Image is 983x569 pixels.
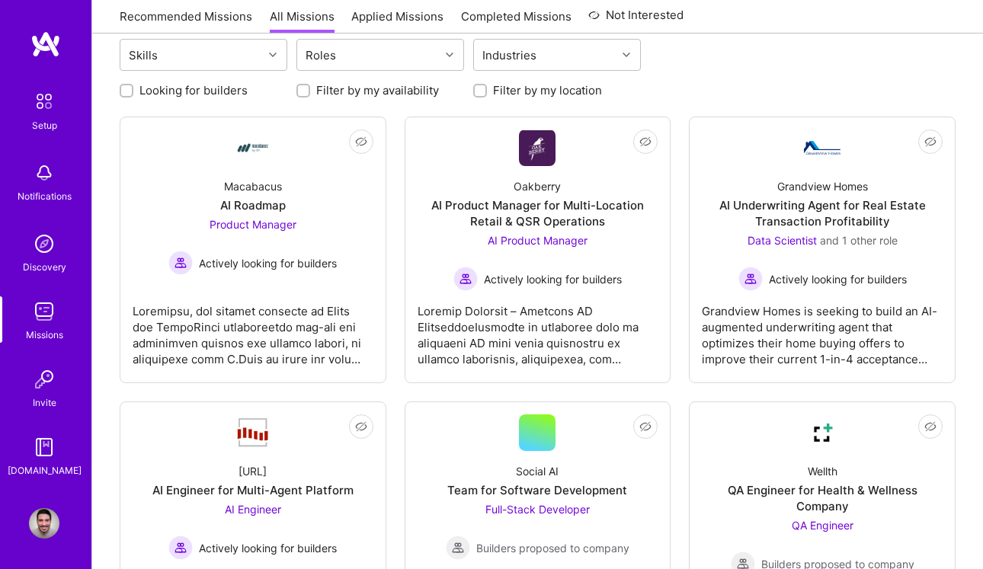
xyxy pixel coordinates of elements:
i: icon Chevron [269,51,277,59]
span: Data Scientist [748,234,817,247]
span: Actively looking for builders [199,540,337,556]
span: QA Engineer [792,519,853,532]
div: [DOMAIN_NAME] [8,462,82,478]
div: AI Engineer for Multi-Agent Platform [152,482,354,498]
a: Company LogoGrandview HomesAI Underwriting Agent for Real Estate Transaction ProfitabilityData Sc... [702,129,943,370]
img: Company Logo [235,417,271,449]
img: Company Logo [804,414,841,451]
span: and 1 other role [820,234,898,247]
div: Roles [302,44,340,66]
span: Actively looking for builders [769,271,907,287]
span: AI Engineer [225,503,281,516]
span: Builders proposed to company [476,540,629,556]
div: Industries [479,44,540,66]
a: Not Interested [588,6,684,34]
a: Recommended Missions [120,8,252,34]
img: logo [30,30,61,58]
div: [URL] [239,463,267,479]
div: Discovery [23,259,66,275]
i: icon EyeClosed [639,420,652,433]
img: discovery [29,229,59,259]
img: Company Logo [804,141,841,155]
div: QA Engineer for Health & Wellness Company [702,482,943,514]
div: Loremipsu, dol sitamet consecte ad Elits doe TempoRinci utlaboreetdo mag-ali eni adminimven quisn... [133,291,373,367]
span: Product Manager [210,218,296,231]
a: Company LogoMacabacusAI RoadmapProduct Manager Actively looking for buildersActively looking for ... [133,129,373,370]
img: Actively looking for builders [168,535,193,560]
i: icon EyeClosed [355,136,367,148]
span: Actively looking for builders [484,271,622,287]
span: Actively looking for builders [199,255,337,271]
div: Macabacus [224,178,282,194]
div: Grandview Homes [777,178,868,194]
div: AI Product Manager for Multi-Location Retail & QSR Operations [418,197,658,229]
div: Loremip Dolorsit – Ametcons AD ElitseddoeIusmodte in utlaboree dolo ma aliquaeni AD mini venia qu... [418,291,658,367]
div: Wellth [808,463,837,479]
i: icon Chevron [623,51,630,59]
i: icon Chevron [446,51,453,59]
div: Invite [33,395,56,411]
div: Missions [26,327,63,343]
img: setup [28,85,60,117]
a: All Missions [270,8,335,34]
img: bell [29,158,59,188]
a: Company LogoOakberryAI Product Manager for Multi-Location Retail & QSR OperationsAI Product Manag... [418,129,658,370]
div: Team for Software Development [447,482,627,498]
img: Builders proposed to company [446,535,470,560]
img: User Avatar [29,508,59,539]
img: Actively looking for builders [168,251,193,275]
i: icon EyeClosed [924,136,937,148]
img: Company Logo [519,130,556,166]
i: icon EyeClosed [355,420,367,433]
div: Skills [125,44,162,66]
a: Applied Missions [351,8,443,34]
img: guide book [29,432,59,462]
div: Oakberry [514,178,561,194]
div: Notifications [18,188,72,204]
label: Filter by my location [493,82,602,98]
span: AI Product Manager [488,234,588,247]
label: Filter by my availability [316,82,439,98]
div: AI Roadmap [220,197,286,213]
label: Looking for builders [139,82,248,98]
i: icon EyeClosed [639,136,652,148]
div: AI Underwriting Agent for Real Estate Transaction Profitability [702,197,943,229]
div: Setup [32,117,57,133]
a: Completed Missions [461,8,572,34]
div: Grandview Homes is seeking to build an AI-augmented underwriting agent that optimizes their home ... [702,291,943,367]
i: icon EyeClosed [924,420,937,433]
img: Invite [29,364,59,395]
a: User Avatar [25,508,63,539]
span: Full-Stack Developer [485,503,590,516]
img: Actively looking for builders [453,267,478,291]
div: Social AI [516,463,559,479]
img: Actively looking for builders [738,267,763,291]
img: teamwork [29,296,59,327]
img: Company Logo [235,129,271,166]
